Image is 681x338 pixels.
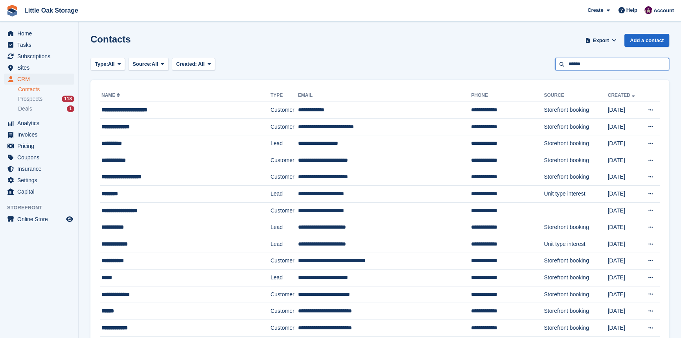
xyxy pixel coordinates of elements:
[608,102,641,119] td: [DATE]
[17,62,64,73] span: Sites
[624,34,669,47] a: Add a contact
[108,60,115,68] span: All
[90,58,125,71] button: Type: All
[587,6,603,14] span: Create
[17,140,64,151] span: Pricing
[608,152,641,169] td: [DATE]
[608,236,641,253] td: [DATE]
[544,135,607,152] td: Storefront booking
[271,219,298,236] td: Lead
[271,270,298,286] td: Lead
[271,236,298,253] td: Lead
[18,95,74,103] a: Prospects 118
[608,92,637,98] a: Created
[271,303,298,320] td: Customer
[133,60,151,68] span: Source:
[65,214,74,224] a: Preview store
[17,74,64,85] span: CRM
[608,253,641,270] td: [DATE]
[544,118,607,135] td: Storefront booking
[298,89,471,102] th: Email
[271,320,298,336] td: Customer
[271,152,298,169] td: Customer
[271,286,298,303] td: Customer
[17,51,64,62] span: Subscriptions
[4,129,74,140] a: menu
[271,89,298,102] th: Type
[172,58,215,71] button: Created: All
[4,118,74,129] a: menu
[17,186,64,197] span: Capital
[4,39,74,50] a: menu
[271,102,298,119] td: Customer
[4,28,74,39] a: menu
[271,118,298,135] td: Customer
[17,152,64,163] span: Coupons
[7,204,78,212] span: Storefront
[17,129,64,140] span: Invoices
[583,34,618,47] button: Export
[17,118,64,129] span: Analytics
[544,270,607,286] td: Storefront booking
[4,214,74,225] a: menu
[608,135,641,152] td: [DATE]
[471,89,544,102] th: Phone
[101,92,121,98] a: Name
[4,51,74,62] a: menu
[4,186,74,197] a: menu
[644,6,652,14] img: Morgen Aujla
[271,186,298,203] td: Lead
[544,253,607,270] td: Storefront booking
[4,152,74,163] a: menu
[21,4,81,17] a: Little Oak Storage
[4,140,74,151] a: menu
[4,74,74,85] a: menu
[17,163,64,174] span: Insurance
[608,286,641,303] td: [DATE]
[4,62,74,73] a: menu
[544,152,607,169] td: Storefront booking
[608,186,641,203] td: [DATE]
[67,105,74,112] div: 1
[4,175,74,186] a: menu
[18,105,32,113] span: Deals
[544,169,607,186] td: Storefront booking
[18,95,42,103] span: Prospects
[90,34,131,44] h1: Contacts
[152,60,158,68] span: All
[653,7,674,15] span: Account
[198,61,205,67] span: All
[17,28,64,39] span: Home
[271,202,298,219] td: Customer
[608,118,641,135] td: [DATE]
[271,169,298,186] td: Customer
[544,89,607,102] th: Source
[608,270,641,286] td: [DATE]
[271,253,298,270] td: Customer
[544,219,607,236] td: Storefront booking
[608,320,641,336] td: [DATE]
[6,5,18,17] img: stora-icon-8386f47178a22dfd0bd8f6a31ec36ba5ce8667c1dd55bd0f319d3a0aa187defe.svg
[95,60,108,68] span: Type:
[593,37,609,44] span: Export
[544,186,607,203] td: Unit type interest
[271,135,298,152] td: Lead
[17,175,64,186] span: Settings
[18,105,74,113] a: Deals 1
[608,219,641,236] td: [DATE]
[17,39,64,50] span: Tasks
[17,214,64,225] span: Online Store
[626,6,637,14] span: Help
[544,320,607,336] td: Storefront booking
[62,96,74,102] div: 118
[128,58,169,71] button: Source: All
[608,202,641,219] td: [DATE]
[544,303,607,320] td: Storefront booking
[544,102,607,119] td: Storefront booking
[544,286,607,303] td: Storefront booking
[544,236,607,253] td: Unit type interest
[18,86,74,93] a: Contacts
[608,169,641,186] td: [DATE]
[4,163,74,174] a: menu
[176,61,197,67] span: Created:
